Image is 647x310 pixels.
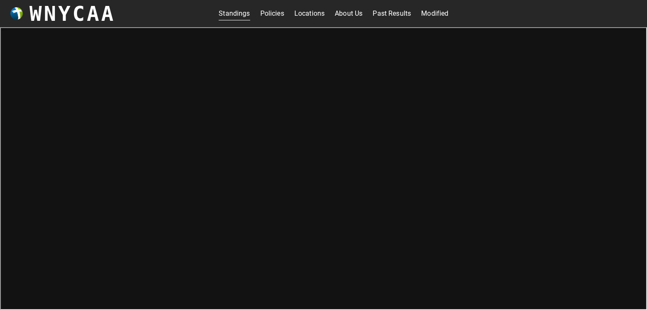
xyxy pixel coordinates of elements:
[260,7,284,20] a: Policies
[335,7,362,20] a: About Us
[294,7,325,20] a: Locations
[219,7,250,20] a: Standings
[373,7,411,20] a: Past Results
[10,7,23,20] img: wnycaaBall.png
[29,2,115,25] h3: WNYCAA
[421,7,448,20] a: Modified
